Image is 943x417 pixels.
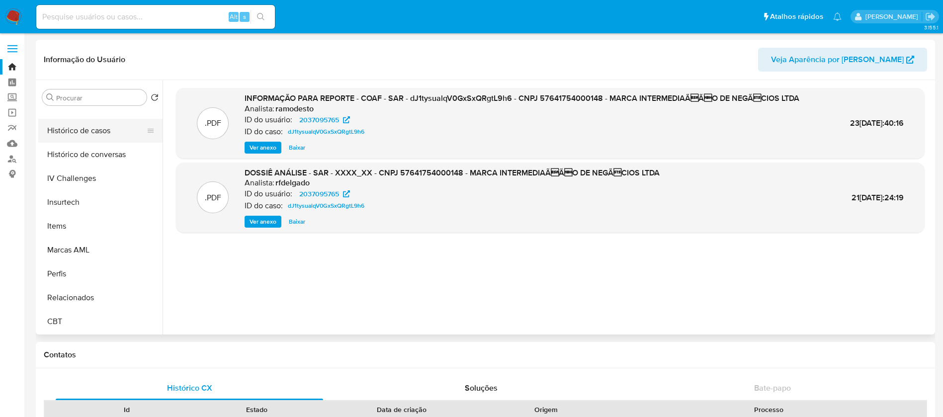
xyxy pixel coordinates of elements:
span: Ver anexo [250,217,276,227]
p: ID do caso: [245,127,283,137]
p: .PDF [205,118,221,129]
div: Estado [199,405,315,415]
a: dJ1tysualqV0GxSxQRgtL9h6 [284,126,368,138]
span: s [243,12,246,21]
h6: rfdelgado [275,178,310,188]
button: Baixar [284,142,310,154]
span: Ver anexo [250,143,276,153]
p: ID do usuário: [245,115,292,125]
span: Atalhos rápidos [770,11,823,22]
span: DOSSIÊ ANÁLISE - SAR - XXXX_XX - CNPJ 57641754000148 - MARCA INTERMEDIAÃÃO DE NEGÃCIOS LTDA [245,167,660,178]
div: Data de criação [329,405,474,415]
a: Sair [925,11,936,22]
span: Baixar [289,217,305,227]
button: Baixar [284,216,310,228]
p: ID do usuário: [245,189,292,199]
button: Histórico de casos [38,119,155,143]
button: Items [38,214,163,238]
button: Veja Aparência por [PERSON_NAME] [758,48,927,72]
span: Histórico CX [167,382,212,394]
span: 23[DATE]:40:16 [850,117,904,129]
button: Histórico de conversas [38,143,163,167]
button: Retornar ao pedido padrão [151,93,159,104]
button: Insurtech [38,190,163,214]
button: Ver anexo [245,216,281,228]
div: Origem [488,405,604,415]
input: Pesquise usuários ou casos... [36,10,275,23]
button: Relacionados [38,286,163,310]
span: 21[DATE]:24:19 [852,192,904,203]
button: Perfis [38,262,163,286]
button: Marcas AML [38,238,163,262]
p: .PDF [205,192,221,203]
h6: ramodesto [275,104,314,114]
span: Alt [230,12,238,21]
span: 2037095765 [299,114,339,126]
a: 2037095765 [293,114,356,126]
span: Baixar [289,143,305,153]
span: INFORMAÇÃO PARA REPORTE - COAF - SAR - dJ1tysualqV0GxSxQRgtL9h6 - CNPJ 57641754000148 - MARCA INT... [245,92,799,104]
div: Id [69,405,185,415]
button: search-icon [251,10,271,24]
p: Analista: [245,104,274,114]
button: CBT [38,310,163,334]
p: weverton.gomes@mercadopago.com.br [865,12,922,21]
div: Processo [618,405,920,415]
input: Procurar [56,93,143,102]
h1: Contatos [44,350,927,360]
span: Bate-papo [754,382,791,394]
button: IV Challenges [38,167,163,190]
span: Veja Aparência por [PERSON_NAME] [771,48,904,72]
span: 2037095765 [299,188,339,200]
a: Notificações [833,12,842,21]
p: Analista: [245,178,274,188]
button: Ver anexo [245,142,281,154]
span: dJ1tysualqV0GxSxQRgtL9h6 [288,200,364,212]
button: Procurar [46,93,54,101]
a: 2037095765 [293,188,356,200]
p: ID do caso: [245,201,283,211]
span: dJ1tysualqV0GxSxQRgtL9h6 [288,126,364,138]
span: Soluções [465,382,498,394]
a: dJ1tysualqV0GxSxQRgtL9h6 [284,200,368,212]
h1: Informação do Usuário [44,55,125,65]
